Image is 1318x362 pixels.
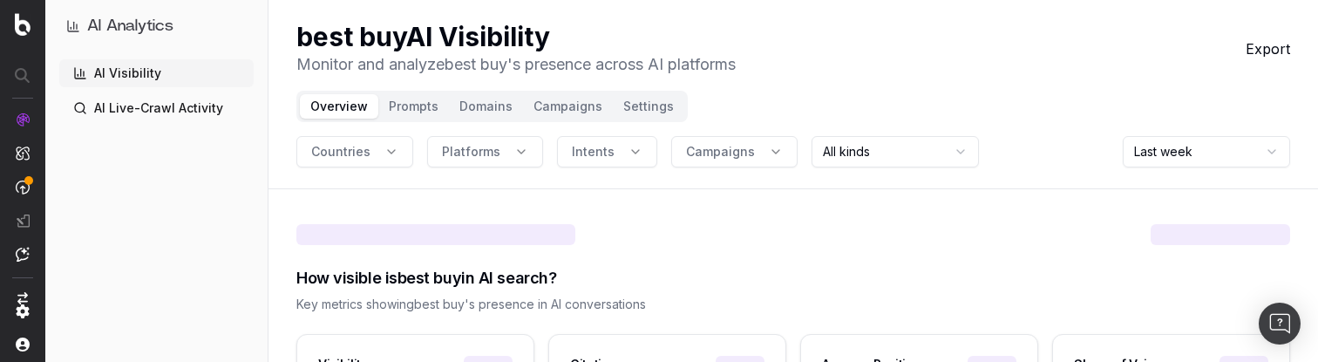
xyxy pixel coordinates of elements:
img: Activation [16,180,30,195]
img: My account [16,338,30,352]
a: AI Live-Crawl Activity [59,94,254,122]
img: Assist [16,247,30,262]
div: How visible is best buy in AI search? [296,266,1290,290]
a: AI Visibility [59,59,254,87]
img: Setting [16,304,30,318]
button: Settings [613,94,684,119]
p: Monitor and analyze best buy 's presence across AI platforms [296,52,736,77]
button: AI Analytics [66,14,247,38]
button: Campaigns [523,94,613,119]
span: Campaigns [686,143,755,161]
h1: AI Analytics [87,14,173,38]
button: Overview [300,94,378,119]
button: Prompts [378,94,449,119]
button: Domains [449,94,523,119]
span: Countries [311,143,370,161]
img: Intelligence [16,146,30,161]
img: Studio [16,214,30,228]
img: Analytics [16,113,30,126]
div: Open Intercom Messenger [1259,303,1301,345]
div: Key metrics showing best buy 's presence in AI conversations [296,296,1290,313]
span: Intents [572,143,615,161]
span: Platforms [442,143,500,161]
button: Export [1246,38,1290,59]
img: Botify logo [15,13,31,36]
img: Switch project [17,292,28,304]
h1: best buy AI Visibility [296,21,736,52]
